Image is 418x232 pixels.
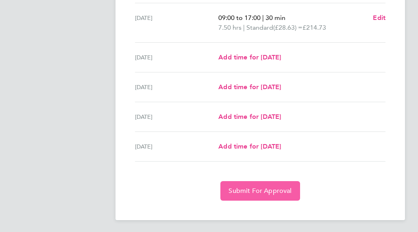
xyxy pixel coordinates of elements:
[135,82,218,92] div: [DATE]
[218,83,281,91] span: Add time for [DATE]
[243,24,245,31] span: |
[303,24,326,31] span: £214.73
[218,53,281,62] a: Add time for [DATE]
[218,82,281,92] a: Add time for [DATE]
[218,142,281,151] a: Add time for [DATE]
[220,181,300,201] button: Submit For Approval
[373,13,385,23] a: Edit
[262,14,264,22] span: |
[218,142,281,150] span: Add time for [DATE]
[273,24,303,31] span: (£28.63) =
[218,112,281,122] a: Add time for [DATE]
[218,53,281,61] span: Add time for [DATE]
[218,113,281,120] span: Add time for [DATE]
[135,53,218,62] div: [DATE]
[266,14,285,22] span: 30 min
[373,14,385,22] span: Edit
[229,187,292,195] span: Submit For Approval
[135,13,218,33] div: [DATE]
[218,14,261,22] span: 09:00 to 17:00
[246,23,273,33] span: Standard
[135,142,218,151] div: [DATE]
[218,24,242,31] span: 7.50 hrs
[135,112,218,122] div: [DATE]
